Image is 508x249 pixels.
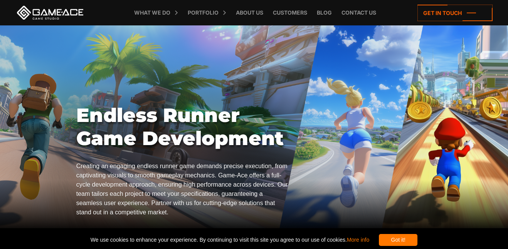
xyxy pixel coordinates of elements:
[91,234,369,246] span: We use cookies to enhance your experience. By continuing to visit this site you agree to our use ...
[76,162,290,217] p: Creating an engaging endless runner game demands precise execution, from captivating visuals to s...
[347,237,369,243] a: More info
[76,104,290,150] h1: Endless Runner Game Development
[379,234,417,246] div: Got it!
[417,5,493,21] a: Get in touch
